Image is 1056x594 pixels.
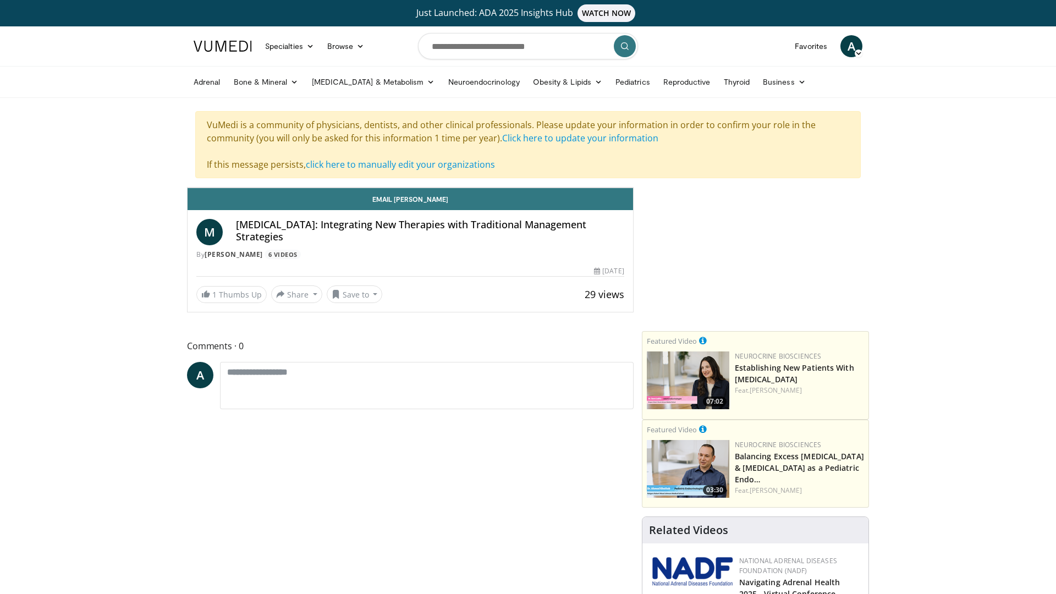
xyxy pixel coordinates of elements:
[750,486,802,495] a: [PERSON_NAME]
[735,440,822,449] a: Neurocrine Biosciences
[735,386,864,395] div: Feat.
[788,35,834,57] a: Favorites
[647,336,697,346] small: Featured Video
[196,286,267,303] a: 1 Thumbs Up
[418,33,638,59] input: Search topics, interventions
[651,556,734,587] img: 877b56e2-cd6c-4243-ab59-32ef85434147.png.150x105_q85_autocrop_double_scale_upscale_version-0.2.png
[442,71,526,93] a: Neuroendocrinology
[187,362,213,388] a: A
[647,351,729,409] a: 07:02
[258,35,321,57] a: Specialties
[735,486,864,496] div: Feat.
[196,219,223,245] a: M
[717,71,757,93] a: Thyroid
[647,425,697,435] small: Featured Video
[739,556,837,575] a: National Adrenal Diseases Foundation (NADF)
[649,524,728,537] h4: Related Videos
[194,41,252,52] img: VuMedi Logo
[735,351,822,361] a: Neurocrine Biosciences
[327,285,383,303] button: Save to
[703,397,727,406] span: 07:02
[647,440,729,498] a: 03:30
[188,188,633,210] a: Email [PERSON_NAME]
[205,250,263,259] a: [PERSON_NAME]
[594,266,624,276] div: [DATE]
[187,71,227,93] a: Adrenal
[647,351,729,409] img: b0cdb0e9-6bfb-4b5f-9fe7-66f39af3f054.png.150x105_q85_crop-smart_upscale.png
[703,485,727,495] span: 03:30
[195,111,861,178] div: VuMedi is a community of physicians, dentists, and other clinical professionals. Please update yo...
[188,188,633,188] video-js: Video Player
[271,285,322,303] button: Share
[585,288,624,301] span: 29 views
[735,451,864,485] a: Balancing Excess [MEDICAL_DATA] & [MEDICAL_DATA] as a Pediatric Endo…
[577,4,636,22] span: WATCH NOW
[196,250,624,260] div: By
[227,71,305,93] a: Bone & Mineral
[840,35,862,57] a: A
[321,35,371,57] a: Browse
[306,158,495,170] a: click here to manually edit your organizations
[195,4,861,22] a: Just Launched: ADA 2025 Insights HubWATCH NOW
[526,71,609,93] a: Obesity & Lipids
[673,187,838,324] iframe: Advertisement
[756,71,812,93] a: Business
[647,440,729,498] img: 1b5e373f-7819-44bc-b563-bf1b3a682396.png.150x105_q85_crop-smart_upscale.png
[657,71,717,93] a: Reproductive
[502,132,658,144] a: Click here to update your information
[735,362,854,384] a: Establishing New Patients With [MEDICAL_DATA]
[236,219,624,243] h4: [MEDICAL_DATA]: Integrating New Therapies with Traditional Management Strategies
[609,71,657,93] a: Pediatrics
[750,386,802,395] a: [PERSON_NAME]
[305,71,442,93] a: [MEDICAL_DATA] & Metabolism
[212,289,217,300] span: 1
[187,339,634,353] span: Comments 0
[265,250,301,259] a: 6 Videos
